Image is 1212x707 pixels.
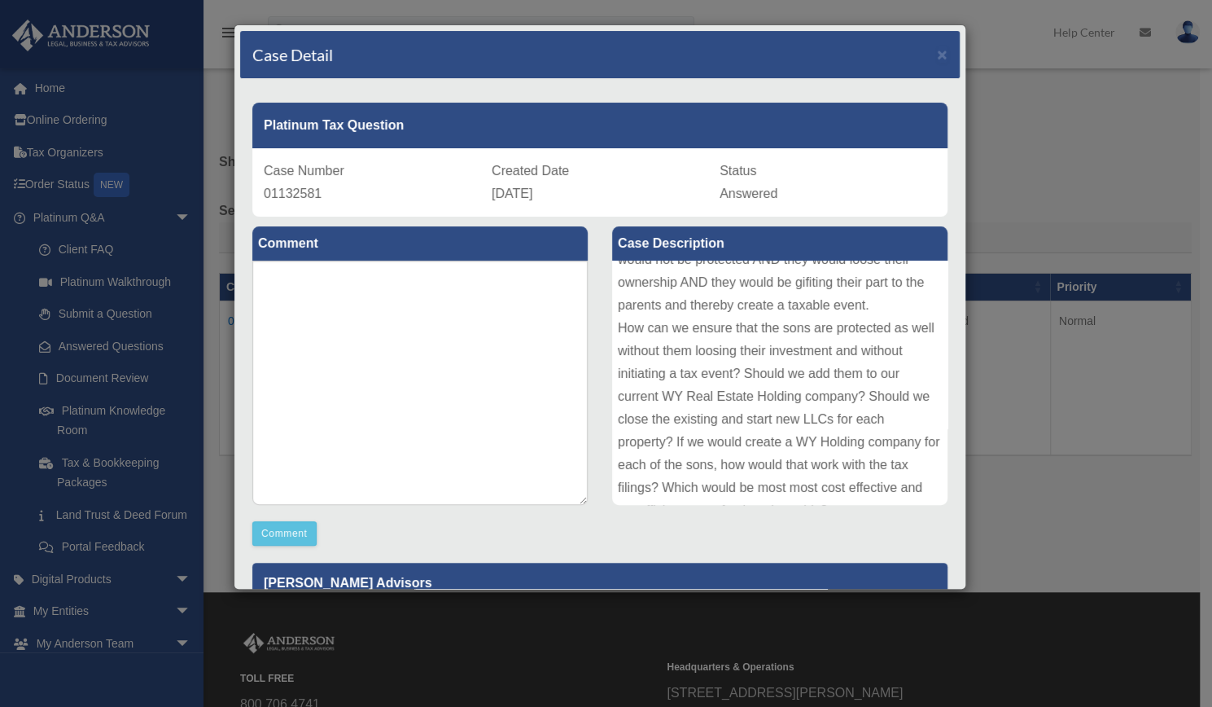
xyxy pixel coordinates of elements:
label: Case Description [612,226,947,261]
label: Comment [252,226,588,261]
button: Close [937,46,947,63]
button: Comment [252,521,317,546]
span: Status [720,164,756,178]
p: [PERSON_NAME] Advisors [252,563,947,603]
h4: Case Detail [252,43,333,66]
span: Case Number [264,164,344,178]
span: 01132581 [264,187,322,200]
div: Here is the background for a part of our entity structure that I am referring to in my question. ... [612,261,947,505]
span: × [937,45,947,64]
span: Answered [720,187,777,200]
div: Platinum Tax Question [252,103,947,148]
span: Created Date [492,164,569,178]
span: [DATE] [492,187,532,200]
